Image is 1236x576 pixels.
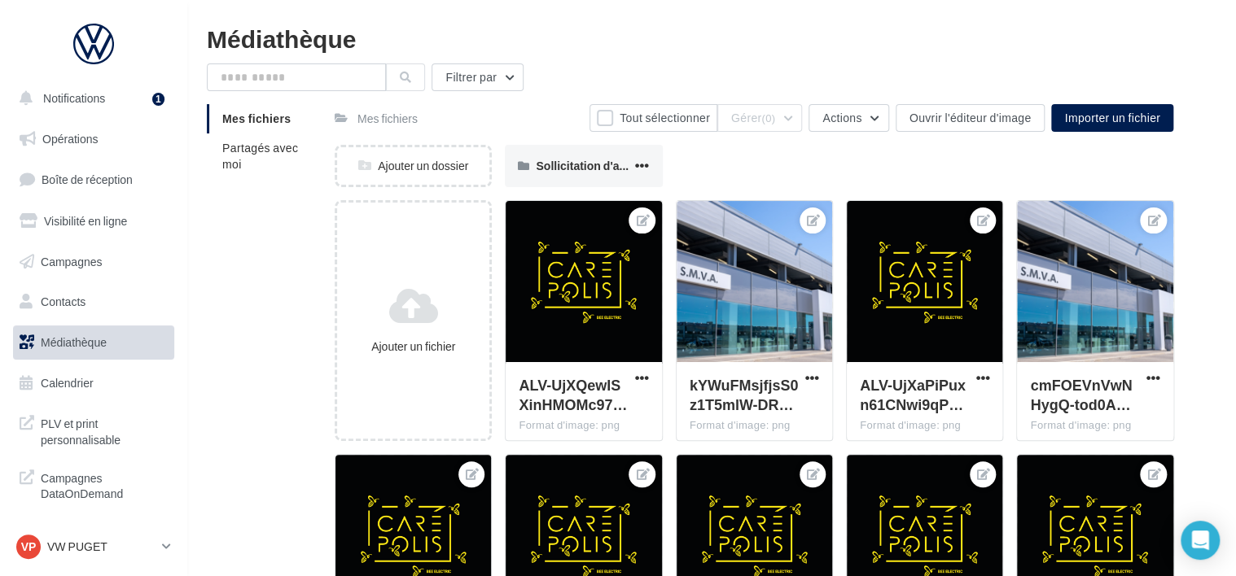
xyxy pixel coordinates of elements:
span: Calendrier [41,376,94,390]
button: Tout sélectionner [590,104,717,132]
span: Campagnes DataOnDemand [41,467,168,502]
p: VW PUGET [47,539,156,555]
span: Mes fichiers [222,111,291,125]
span: Opérations [42,132,98,146]
div: Format d'image: png [860,418,989,433]
span: (0) [761,111,775,124]
div: Ajouter un fichier [344,338,483,355]
a: Calendrier [10,366,178,400]
span: Sollicitation d'avis [536,159,634,172]
button: Notifications 1 [10,81,171,116]
span: Notifications [43,91,105,105]
a: Campagnes DataOnDemand [10,460,178,508]
span: kYWuFMsjfjsS0z1T5mlW-DRhFChtocFycnTeHtmVL0qn9_IXXyn5H9AFO7IxeqyaT31P17sa7wA7-UvTGw=s0 [690,376,799,413]
span: Médiathèque [41,335,107,349]
button: Filtrer par [432,63,524,91]
a: Opérations [10,122,178,156]
a: Boîte de réception [10,162,178,197]
span: Importer un fichier [1064,111,1160,124]
span: Contacts [41,295,85,308]
span: Partagés avec moi [222,141,298,171]
div: Format d'image: png [519,418,648,433]
a: Médiathèque [10,325,178,360]
span: Campagnes [41,254,103,268]
button: Ouvrir l'éditeur d'image [896,104,1045,132]
div: Format d'image: png [1030,418,1159,433]
button: Actions [809,104,888,132]
span: PLV et print personnalisable [41,412,168,447]
div: 1 [152,93,164,106]
span: Visibilité en ligne [44,214,127,228]
span: ALV-UjXQewISXinHMOMc97zswlvHxL2wE85vkPev8o9CN7ZalNeeA6TI [519,376,627,413]
div: Ajouter un dossier [337,158,489,174]
span: cmFOEVnVwNHygQ-tod0AGt2KxZx-tvjBycu8jnsZAJ9sC9m5cy2IsEh_CY6H44Fb4sl0j74weEp3qDj7mQ=s0 [1030,376,1132,413]
a: PLV et print personnalisable [10,406,178,454]
button: Gérer(0) [717,104,802,132]
div: Format d'image: png [690,418,819,433]
a: Visibilité en ligne [10,204,178,238]
a: Campagnes [10,245,178,279]
button: Importer un fichier [1051,104,1173,132]
a: Contacts [10,285,178,319]
span: ALV-UjXaPiPuxn61CNwi9qPnvVo9XeyMB6m4w1W1NN_6mIQWXVK_V7S8 [860,376,966,413]
span: Boîte de réception [42,172,133,186]
span: VP [21,539,37,555]
span: Actions [822,111,861,124]
div: Médiathèque [207,26,1216,50]
div: Mes fichiers [357,111,418,127]
a: VP VW PUGET [13,531,174,562]
div: Open Intercom Messenger [1181,521,1220,560]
